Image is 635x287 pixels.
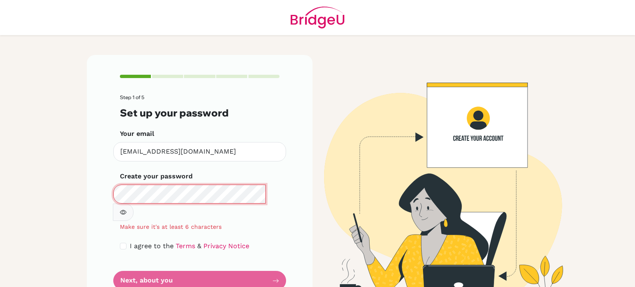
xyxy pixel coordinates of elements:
[130,242,174,250] span: I agree to the
[203,242,249,250] a: Privacy Notice
[120,129,154,139] label: Your email
[176,242,195,250] a: Terms
[120,94,144,100] span: Step 1 of 5
[120,171,193,181] label: Create your password
[113,142,286,161] input: Insert your email*
[197,242,201,250] span: &
[113,223,286,231] div: Make sure it's at least 6 characters
[120,107,279,119] h3: Set up your password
